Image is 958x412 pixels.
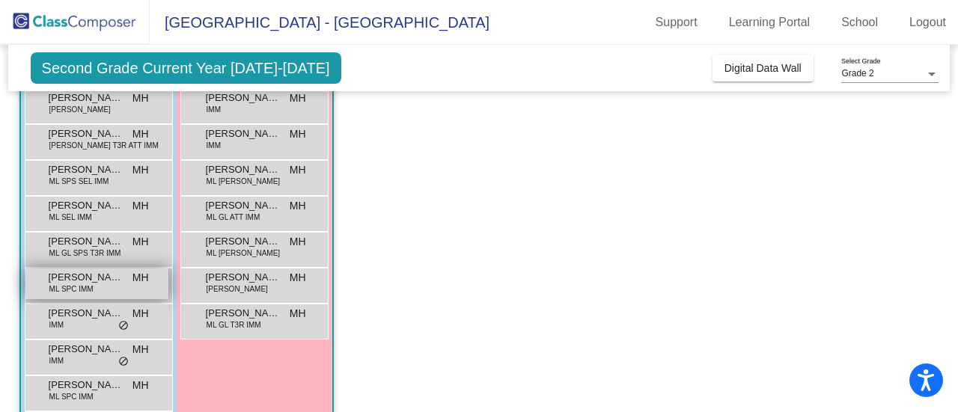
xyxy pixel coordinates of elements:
[118,356,129,368] span: do_not_disturb_alt
[290,90,306,106] span: MH
[206,126,281,141] span: [PERSON_NAME]
[49,162,123,177] span: [PERSON_NAME] [PERSON_NAME]
[841,68,873,79] span: Grade 2
[290,126,306,142] span: MH
[206,198,281,213] span: [PERSON_NAME]
[31,52,341,84] span: Second Grade Current Year [DATE]-[DATE]
[713,55,814,82] button: Digital Data Wall
[150,10,489,34] span: [GEOGRAPHIC_DATA] - [GEOGRAPHIC_DATA]
[132,270,149,286] span: MH
[132,162,149,178] span: MH
[206,270,281,285] span: [PERSON_NAME]
[132,198,149,214] span: MH
[49,90,123,105] span: [PERSON_NAME]
[897,10,958,34] a: Logout
[207,176,281,187] span: ML [PERSON_NAME]
[49,247,121,259] span: ML GL SPS T3R IMM
[49,270,123,285] span: [PERSON_NAME]
[49,198,123,213] span: [PERSON_NAME] [PERSON_NAME]
[49,140,159,151] span: [PERSON_NAME] T3R ATT IMM
[207,283,268,295] span: [PERSON_NAME]
[207,247,281,259] span: ML [PERSON_NAME]
[49,391,94,402] span: ML SPC IMM
[49,319,64,330] span: IMM
[132,90,149,106] span: MH
[724,62,802,74] span: Digital Data Wall
[290,198,306,214] span: MH
[206,306,281,321] span: [PERSON_NAME]
[49,212,92,223] span: ML SEL IMM
[206,234,281,249] span: [PERSON_NAME]
[132,378,149,393] span: MH
[207,319,261,330] span: ML GL T3R IMM
[717,10,823,34] a: Learning Portal
[207,212,260,223] span: ML GL ATT IMM
[49,176,109,187] span: ML SPS SEL IMM
[132,126,149,142] span: MH
[207,140,221,151] span: IMM
[206,162,281,177] span: [PERSON_NAME]
[290,162,306,178] span: MH
[49,355,64,366] span: IMM
[290,306,306,322] span: MH
[132,234,149,250] span: MH
[49,342,123,357] span: [PERSON_NAME]
[49,126,123,141] span: [PERSON_NAME]
[290,270,306,286] span: MH
[49,104,111,115] span: [PERSON_NAME]
[207,104,221,115] span: IMM
[829,10,890,34] a: School
[49,283,94,295] span: ML SPC IMM
[118,320,129,332] span: do_not_disturb_alt
[49,306,123,321] span: [PERSON_NAME]
[290,234,306,250] span: MH
[49,234,123,249] span: [PERSON_NAME] [PERSON_NAME]
[132,342,149,357] span: MH
[206,90,281,105] span: [PERSON_NAME]
[644,10,710,34] a: Support
[49,378,123,393] span: [PERSON_NAME] [PERSON_NAME]
[132,306,149,322] span: MH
